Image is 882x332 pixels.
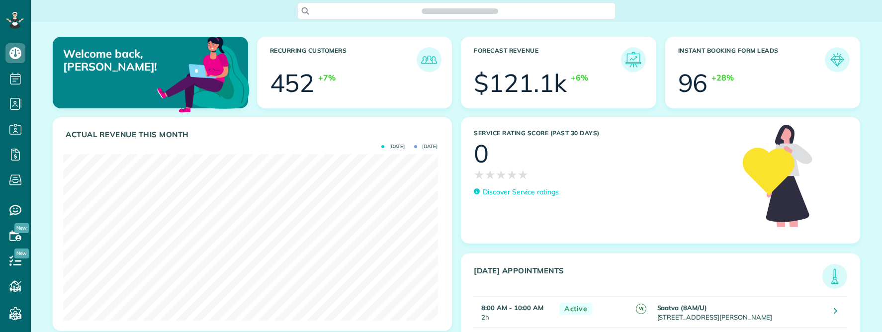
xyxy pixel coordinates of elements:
span: Search ZenMaid… [432,6,488,16]
span: Active [559,303,592,315]
div: 452 [270,71,315,95]
div: +6% [571,72,588,83]
span: ★ [474,166,485,183]
span: ★ [496,166,507,183]
h3: Forecast Revenue [474,47,621,72]
h3: Actual Revenue this month [66,130,441,139]
span: V( [636,304,646,314]
h3: Recurring Customers [270,47,417,72]
img: icon_form_leads-04211a6a04a5b2264e4ee56bc0799ec3eb69b7e499cbb523a139df1d13a81ae0.png [827,50,847,70]
strong: 8:00 AM - 10:00 AM [481,304,543,312]
span: [DATE] [414,144,438,149]
h3: Service Rating score (past 30 days) [474,130,733,137]
img: icon_todays_appointments-901f7ab196bb0bea1936b74009e4eb5ffbc2d2711fa7634e0d609ed5ef32b18b.png [825,266,845,286]
span: ★ [507,166,518,183]
span: ★ [518,166,529,183]
a: Discover Service ratings [474,187,559,197]
p: Welcome back, [PERSON_NAME]! [63,47,185,74]
img: icon_recurring_customers-cf858462ba22bcd05b5a5880d41d6543d210077de5bb9ebc9590e49fd87d84ed.png [419,50,439,70]
td: [STREET_ADDRESS][PERSON_NAME] [655,297,827,328]
img: icon_forecast_revenue-8c13a41c7ed35a8dcfafea3cbb826a0462acb37728057bba2d056411b612bbbe.png [623,50,643,70]
span: New [14,223,29,233]
span: ★ [485,166,496,183]
div: 96 [678,71,708,95]
img: dashboard_welcome-42a62b7d889689a78055ac9021e634bf52bae3f8056760290aed330b23ab8690.png [155,25,252,122]
span: [DATE] [381,144,405,149]
td: 2h [474,297,554,328]
h3: [DATE] Appointments [474,266,822,289]
span: New [14,249,29,258]
div: +7% [318,72,336,83]
h3: Instant Booking Form Leads [678,47,825,72]
strong: Saatva (8AM/U) [657,304,707,312]
p: Discover Service ratings [483,187,559,197]
div: +28% [711,72,734,83]
div: $121.1k [474,71,567,95]
div: 0 [474,141,489,166]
